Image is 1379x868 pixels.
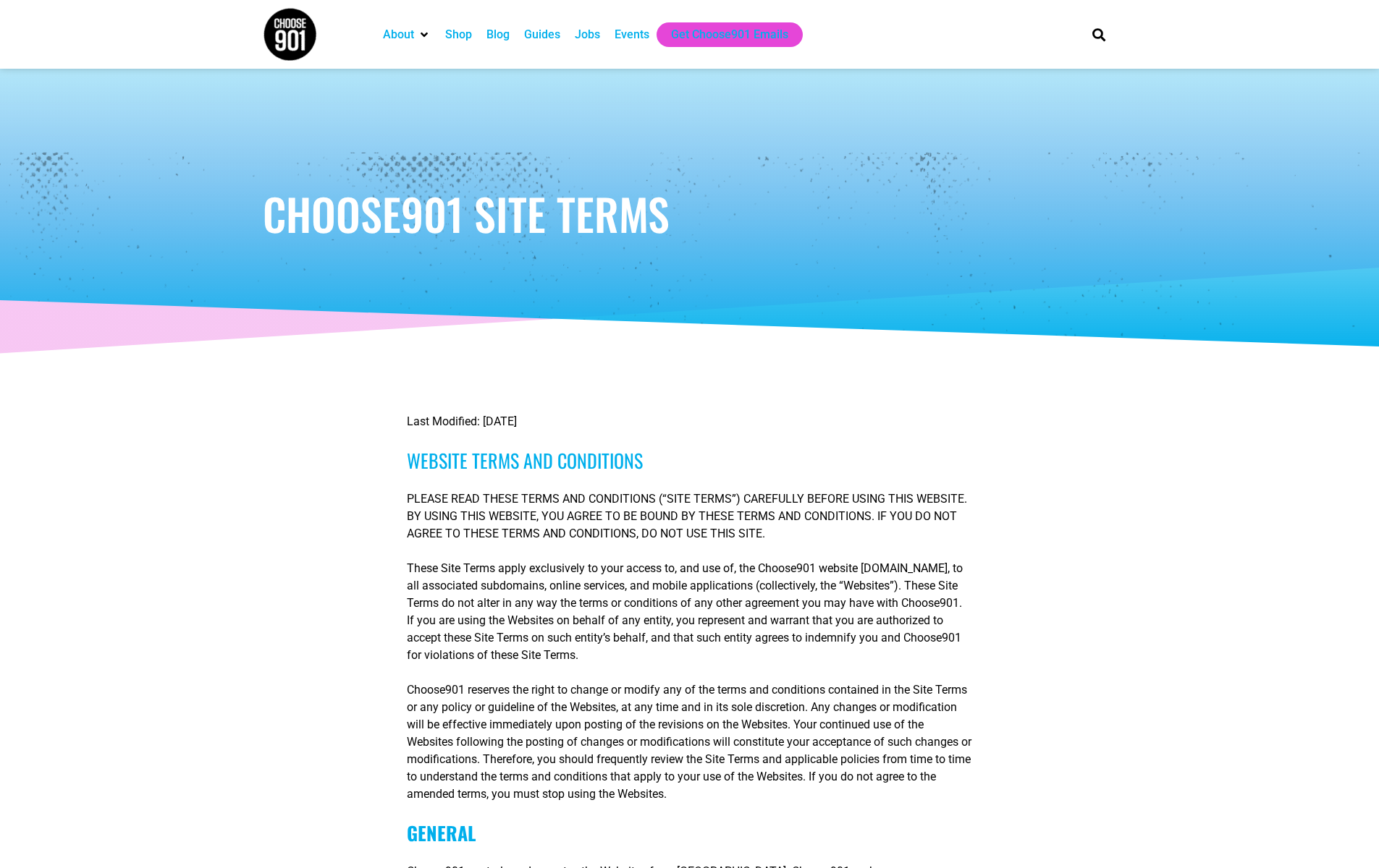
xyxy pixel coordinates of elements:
a: Blog [486,26,510,43]
a: Jobs [575,26,600,43]
p: Last Modified: [DATE] [407,413,971,430]
p: These Site Terms apply exclusively to your access to, and use of, the Choose901 website [DOMAIN_N... [407,560,971,664]
p: PLEASE READ THESE TERMS AND CONDITIONS (“SITE TERMS”) CAREFULLY BEFORE USING THIS WEBSITE. BY USI... [407,490,971,542]
strong: General [407,819,476,847]
h1: Choose901 Site Terms [263,192,1117,235]
a: Events [615,26,649,43]
h3: Website Terms and Conditions [407,449,971,472]
a: Shop [445,26,472,43]
p: Choose901 reserves the right to change or modify any of the terms and conditions contained in the... [407,681,971,803]
a: About [383,26,414,43]
a: Guides [524,26,560,43]
div: About [376,22,438,47]
div: Search [1087,22,1110,46]
nav: Main nav [376,22,1068,47]
a: Get Choose901 Emails [671,26,788,43]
